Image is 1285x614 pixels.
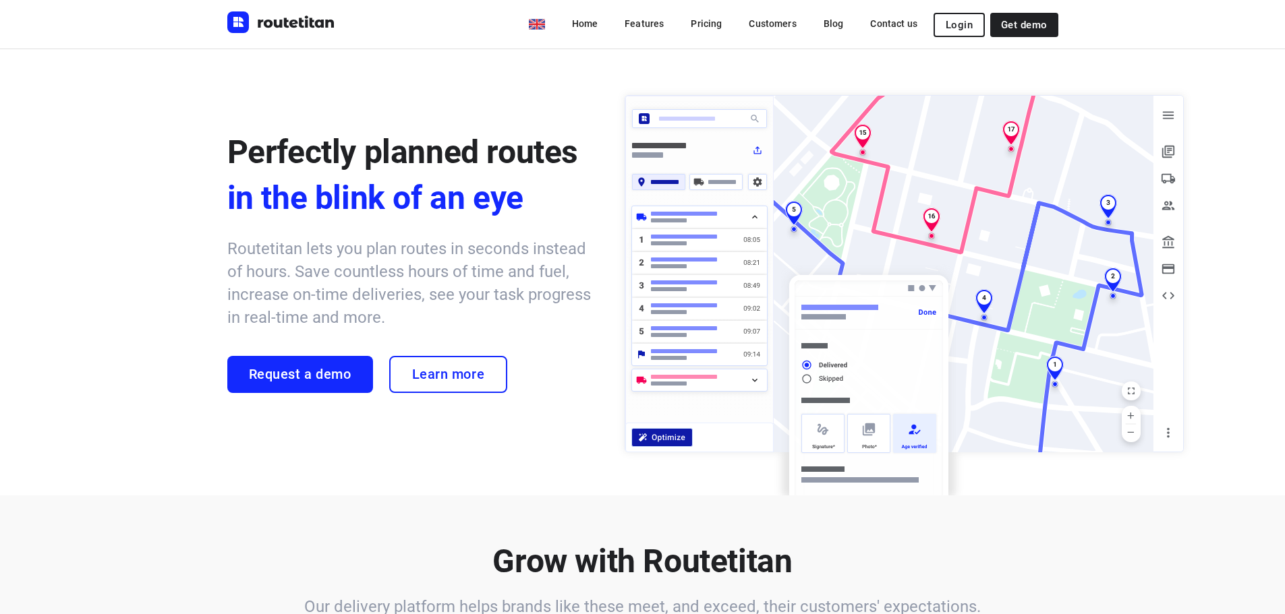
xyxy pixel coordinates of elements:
[227,356,373,393] a: Request a demo
[227,11,335,33] img: Routetitan logo
[227,175,598,221] span: in the blink of an eye
[946,20,973,30] span: Login
[859,11,928,36] a: Contact us
[389,356,508,393] a: Learn more
[227,237,598,329] h6: Routetitan lets you plan routes in seconds instead of hours. Save countless hours of time and fue...
[492,542,792,580] b: Grow with Routetitan
[934,13,985,37] button: Login
[249,367,351,382] span: Request a demo
[227,133,578,171] span: Perfectly planned routes
[1001,20,1047,30] span: Get demo
[412,367,485,382] span: Learn more
[227,11,335,36] a: Routetitan
[617,87,1192,496] img: illustration
[813,11,855,36] a: Blog
[738,11,807,36] a: Customers
[561,11,609,36] a: Home
[990,13,1058,37] a: Get demo
[614,11,675,36] a: Features
[680,11,733,36] a: Pricing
